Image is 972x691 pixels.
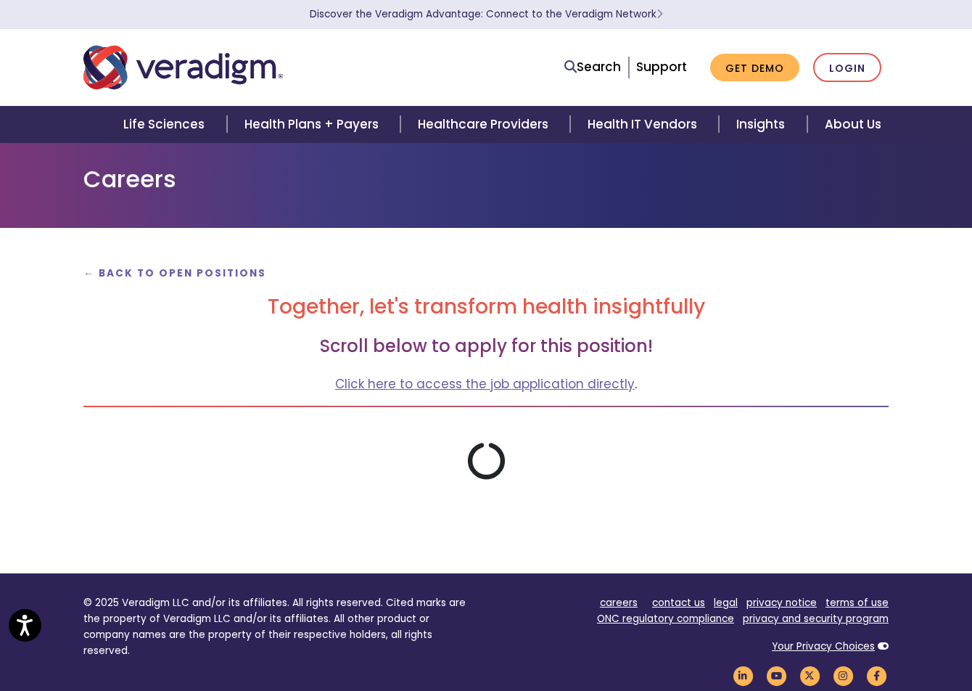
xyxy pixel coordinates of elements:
h1: Careers [83,165,889,193]
a: Healthcare Providers [400,106,570,143]
a: Click here to access the job application directly [335,375,635,393]
a: Discover the Veradigm Advantage: Connect to the Veradigm NetworkLearn More [310,7,663,21]
a: legal [714,596,738,610]
a: ONC regulatory compliance [597,612,734,626]
a: ← Back to Open Positions [83,266,266,280]
h3: Scroll below to apply for this position! [83,336,889,357]
img: Veradigm logo [83,44,283,91]
a: Veradigm YouTube Link [764,668,788,682]
a: Veradigm Facebook Link [864,668,889,682]
p: . [83,375,889,394]
a: Login [813,53,881,83]
span: Learn More [656,7,663,21]
a: terms of use [825,596,889,610]
a: About Us [807,106,899,143]
a: Veradigm Twitter Link [797,668,822,682]
a: Health Plans + Payers [227,106,400,143]
a: privacy notice [746,596,817,610]
p: © 2025 Veradigm LLC and/or its affiliates. All rights reserved. Cited marks are the property of V... [83,595,475,658]
a: Insights [719,106,807,143]
h2: Together, let's transform health insightfully [83,295,889,319]
a: contact us [652,596,705,610]
a: Search [564,57,621,77]
a: Get Demo [710,54,799,82]
a: Support [636,58,687,75]
a: Health IT Vendors [570,106,719,143]
a: Veradigm LinkedIn Link [730,668,755,682]
a: Life Sciences [106,106,226,143]
a: Veradigm Instagram Link [831,668,855,682]
a: privacy and security program [743,612,889,626]
a: careers [600,596,638,610]
a: Your Privacy Choices [772,639,875,653]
